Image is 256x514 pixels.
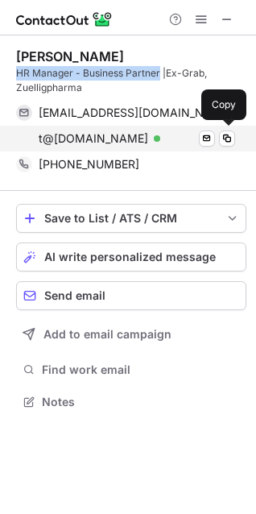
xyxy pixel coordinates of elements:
div: Save to List / ATS / CRM [44,212,218,225]
button: AI write personalized message [16,242,246,272]
span: AI write personalized message [44,251,216,263]
div: [PERSON_NAME] [16,48,124,64]
img: ContactOut v5.3.10 [16,10,113,29]
button: Send email [16,281,246,310]
span: [PHONE_NUMBER] [39,157,139,172]
button: Notes [16,391,246,413]
span: Send email [44,289,105,302]
button: Add to email campaign [16,320,246,349]
button: Find work email [16,359,246,381]
span: [EMAIL_ADDRESS][DOMAIN_NAME] [39,106,223,120]
span: Notes [42,395,240,409]
span: t@[DOMAIN_NAME] [39,131,148,146]
button: save-profile-one-click [16,204,246,233]
span: Add to email campaign [43,328,171,341]
div: HR Manager - Business Partner |Ex-Grab, Zuelligpharma [16,66,246,95]
span: Find work email [42,363,240,377]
